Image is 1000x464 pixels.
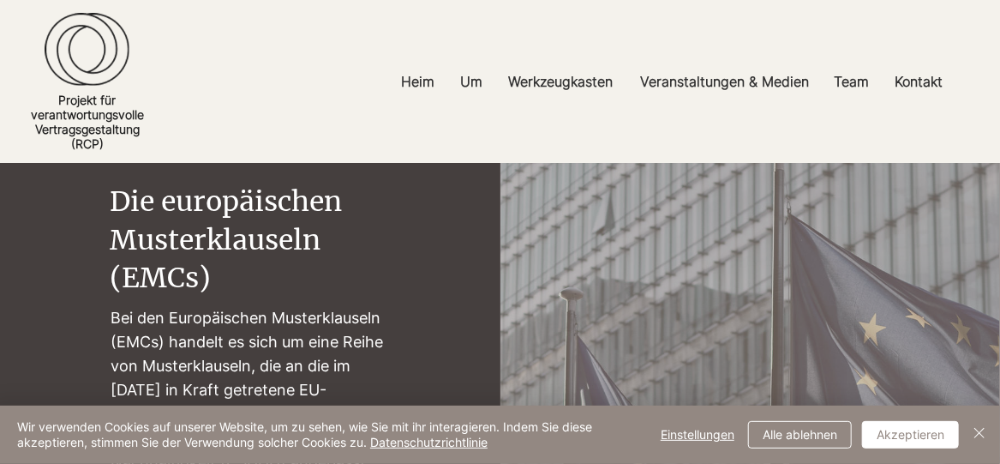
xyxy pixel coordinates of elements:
[821,63,882,101] a: Team
[110,184,342,296] font: Die europäischen Musterklauseln (EMCs)
[834,73,869,90] font: Team
[661,422,734,448] span: Einstellungen
[495,63,627,101] a: Werkzeugkasten
[31,93,144,136] font: Projekt für verantwortungsvolle Vertragsgestaltung
[388,63,447,101] a: Heim
[71,136,104,151] font: (RCP)
[969,423,990,443] img: Schließen
[763,427,837,442] font: Alle ablehnen
[748,421,852,449] button: Alle ablehnen
[17,419,592,449] font: Wir verwenden Cookies auf unserer Website, um zu sehen, wie Sie mit ihr interagieren. Indem Sie d...
[895,73,943,90] font: Kontakt
[877,427,944,442] font: Akzeptieren
[344,63,1000,101] nav: Website
[627,63,821,101] a: Veranstaltungen & Medien
[969,419,990,450] button: Schließen
[508,73,613,90] font: Werkzeugkasten
[460,73,482,90] font: Um
[661,427,734,442] font: Einstellungen
[31,93,144,151] a: Projekt für verantwortungsvolle Vertragsgestaltung(RCP)
[882,63,956,101] a: Kontakt
[640,73,809,90] font: Veranstaltungen & Medien
[862,421,959,449] button: Akzeptieren
[447,63,495,101] a: Um
[401,73,434,90] font: Heim
[370,435,488,449] font: Datenschutzrichtlinie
